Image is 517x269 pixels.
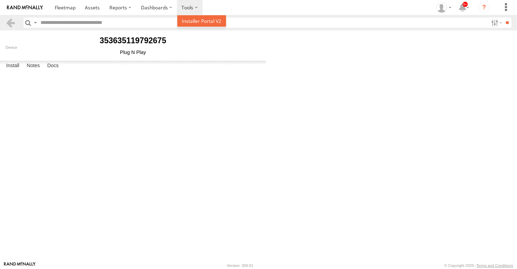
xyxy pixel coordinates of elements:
a: Back to previous Page [6,18,16,28]
label: Search Query [33,18,38,28]
label: Notes [23,61,43,71]
b: 353635119792675 [100,36,166,45]
label: Docs [44,61,62,71]
a: Visit our Website [4,262,36,269]
div: Version: 309.01 [227,263,253,268]
a: Terms and Conditions [476,263,513,268]
img: rand-logo.svg [7,5,43,10]
div: © Copyright 2025 - [444,263,513,268]
label: Install [3,61,23,71]
div: Device [6,45,260,50]
div: Plug N Play [6,50,260,55]
i: ? [479,2,490,13]
div: Zeyd Karahasanoglu [434,2,454,13]
label: Search Filter Options [489,18,503,28]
